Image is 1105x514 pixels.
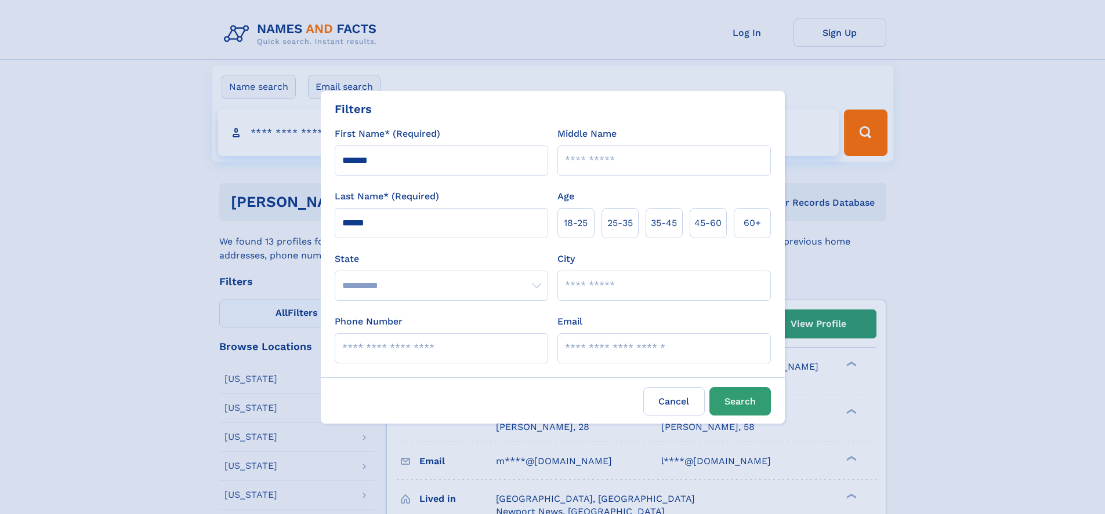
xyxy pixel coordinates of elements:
[335,189,439,203] label: Last Name* (Required)
[335,315,403,329] label: Phone Number
[694,216,722,230] span: 45‑60
[557,127,617,141] label: Middle Name
[643,387,705,415] label: Cancel
[335,100,372,118] div: Filters
[335,252,548,266] label: State
[651,216,677,230] span: 35‑45
[557,189,574,203] label: Age
[335,127,440,141] label: First Name* (Required)
[564,216,588,230] span: 18‑25
[744,216,761,230] span: 60+
[607,216,633,230] span: 25‑35
[557,252,575,266] label: City
[557,315,582,329] label: Email
[709,387,771,415] button: Search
